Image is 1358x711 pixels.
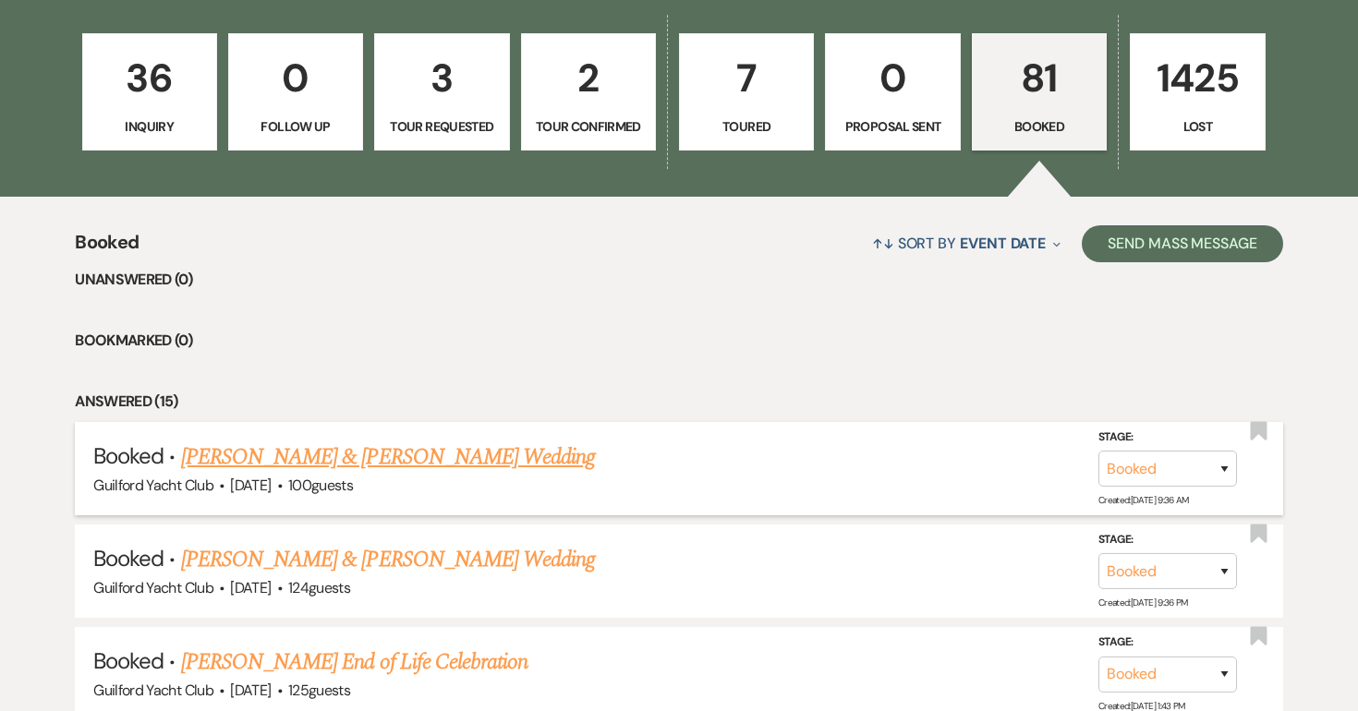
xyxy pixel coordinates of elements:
[1098,530,1237,550] label: Stage:
[240,116,351,137] p: Follow Up
[1098,428,1237,448] label: Stage:
[75,390,1283,414] li: Answered (15)
[94,116,205,137] p: Inquiry
[1082,225,1283,262] button: Send Mass Message
[181,543,595,576] a: [PERSON_NAME] & [PERSON_NAME] Wedding
[82,33,217,151] a: 36Inquiry
[679,33,814,151] a: 7Toured
[288,578,350,597] span: 124 guests
[230,476,271,495] span: [DATE]
[93,578,213,597] span: Guilford Yacht Club
[240,47,351,109] p: 0
[691,47,802,109] p: 7
[1142,116,1253,137] p: Lost
[93,476,213,495] span: Guilford Yacht Club
[521,33,656,151] a: 2Tour Confirmed
[181,440,595,474] a: [PERSON_NAME] & [PERSON_NAME] Wedding
[93,441,164,470] span: Booked
[374,33,509,151] a: 3Tour Requested
[1142,47,1253,109] p: 1425
[288,476,353,495] span: 100 guests
[93,646,164,675] span: Booked
[691,116,802,137] p: Toured
[230,578,271,597] span: [DATE]
[825,33,960,151] a: 0Proposal Sent
[75,228,139,268] span: Booked
[228,33,363,151] a: 0Follow Up
[960,234,1046,253] span: Event Date
[984,116,1095,137] p: Booked
[288,681,350,700] span: 125 guests
[533,47,644,109] p: 2
[984,47,1095,109] p: 81
[1098,597,1188,609] span: Created: [DATE] 9:36 PM
[93,544,164,572] span: Booked
[94,47,205,109] p: 36
[865,219,1068,268] button: Sort By Event Date
[533,116,644,137] p: Tour Confirmed
[230,681,271,700] span: [DATE]
[1098,633,1237,653] label: Stage:
[93,681,213,700] span: Guilford Yacht Club
[872,234,894,253] span: ↑↓
[75,268,1283,292] li: Unanswered (0)
[837,47,948,109] p: 0
[386,116,497,137] p: Tour Requested
[1098,494,1189,506] span: Created: [DATE] 9:36 AM
[386,47,497,109] p: 3
[837,116,948,137] p: Proposal Sent
[972,33,1107,151] a: 81Booked
[1130,33,1265,151] a: 1425Lost
[181,645,527,679] a: [PERSON_NAME] End of Life Celebration
[75,329,1283,353] li: Bookmarked (0)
